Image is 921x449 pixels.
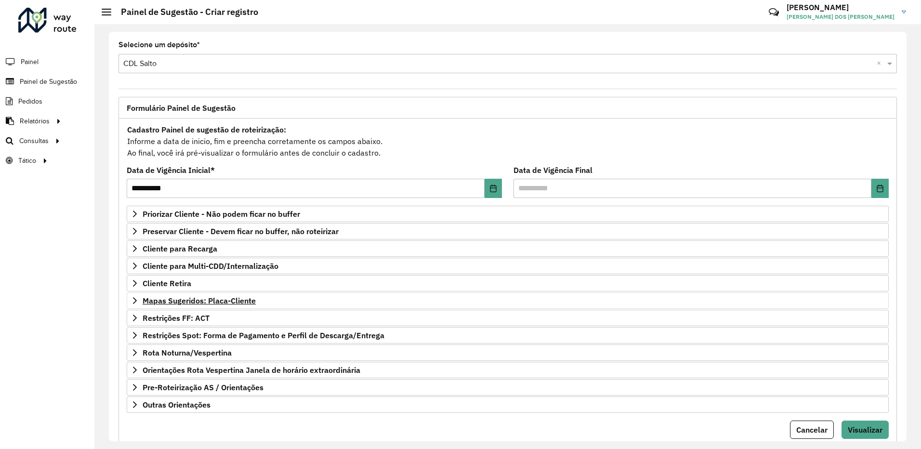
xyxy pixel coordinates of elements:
a: Rota Noturna/Vespertina [127,344,889,361]
strong: Cadastro Painel de sugestão de roteirização: [127,125,286,134]
a: Preservar Cliente - Devem ficar no buffer, não roteirizar [127,223,889,239]
a: Pre-Roteirização AS / Orientações [127,379,889,396]
span: Painel de Sugestão [20,77,77,87]
span: Preservar Cliente - Devem ficar no buffer, não roteirizar [143,227,339,235]
a: Contato Rápido [763,2,784,23]
a: Cliente para Recarga [127,240,889,257]
a: Mapas Sugeridos: Placa-Cliente [127,292,889,309]
a: Outras Orientações [127,396,889,413]
a: Restrições Spot: Forma de Pagamento e Perfil de Descarga/Entrega [127,327,889,343]
a: Restrições FF: ACT [127,310,889,326]
span: Relatórios [20,116,50,126]
label: Selecione um depósito [118,39,200,51]
span: Formulário Painel de Sugestão [127,104,236,112]
span: Painel [21,57,39,67]
span: [PERSON_NAME] DOS [PERSON_NAME] [787,13,895,21]
label: Data de Vigência Inicial [127,164,215,176]
div: Informe a data de inicio, fim e preencha corretamente os campos abaixo. Ao final, você irá pré-vi... [127,123,889,159]
span: Orientações Rota Vespertina Janela de horário extraordinária [143,366,360,374]
span: Visualizar [848,425,882,435]
span: Cliente para Recarga [143,245,217,252]
a: Cliente Retira [127,275,889,291]
a: Cliente para Multi-CDD/Internalização [127,258,889,274]
button: Visualizar [842,421,889,439]
span: Pre-Roteirização AS / Orientações [143,383,263,391]
h3: [PERSON_NAME] [787,3,895,12]
span: Restrições FF: ACT [143,314,210,322]
label: Data de Vigência Final [513,164,592,176]
span: Outras Orientações [143,401,211,409]
span: Pedidos [18,96,42,106]
a: Orientações Rota Vespertina Janela de horário extraordinária [127,362,889,378]
h2: Painel de Sugestão - Criar registro [111,7,258,17]
button: Choose Date [871,179,889,198]
span: Restrições Spot: Forma de Pagamento e Perfil de Descarga/Entrega [143,331,384,339]
span: Cliente para Multi-CDD/Internalização [143,262,278,270]
span: Priorizar Cliente - Não podem ficar no buffer [143,210,300,218]
span: Clear all [877,58,885,69]
span: Consultas [19,136,49,146]
span: Cancelar [796,425,828,435]
button: Choose Date [485,179,502,198]
span: Mapas Sugeridos: Placa-Cliente [143,297,256,304]
span: Cliente Retira [143,279,191,287]
span: Rota Noturna/Vespertina [143,349,232,357]
span: Tático [18,156,36,166]
button: Cancelar [790,421,834,439]
a: Priorizar Cliente - Não podem ficar no buffer [127,206,889,222]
